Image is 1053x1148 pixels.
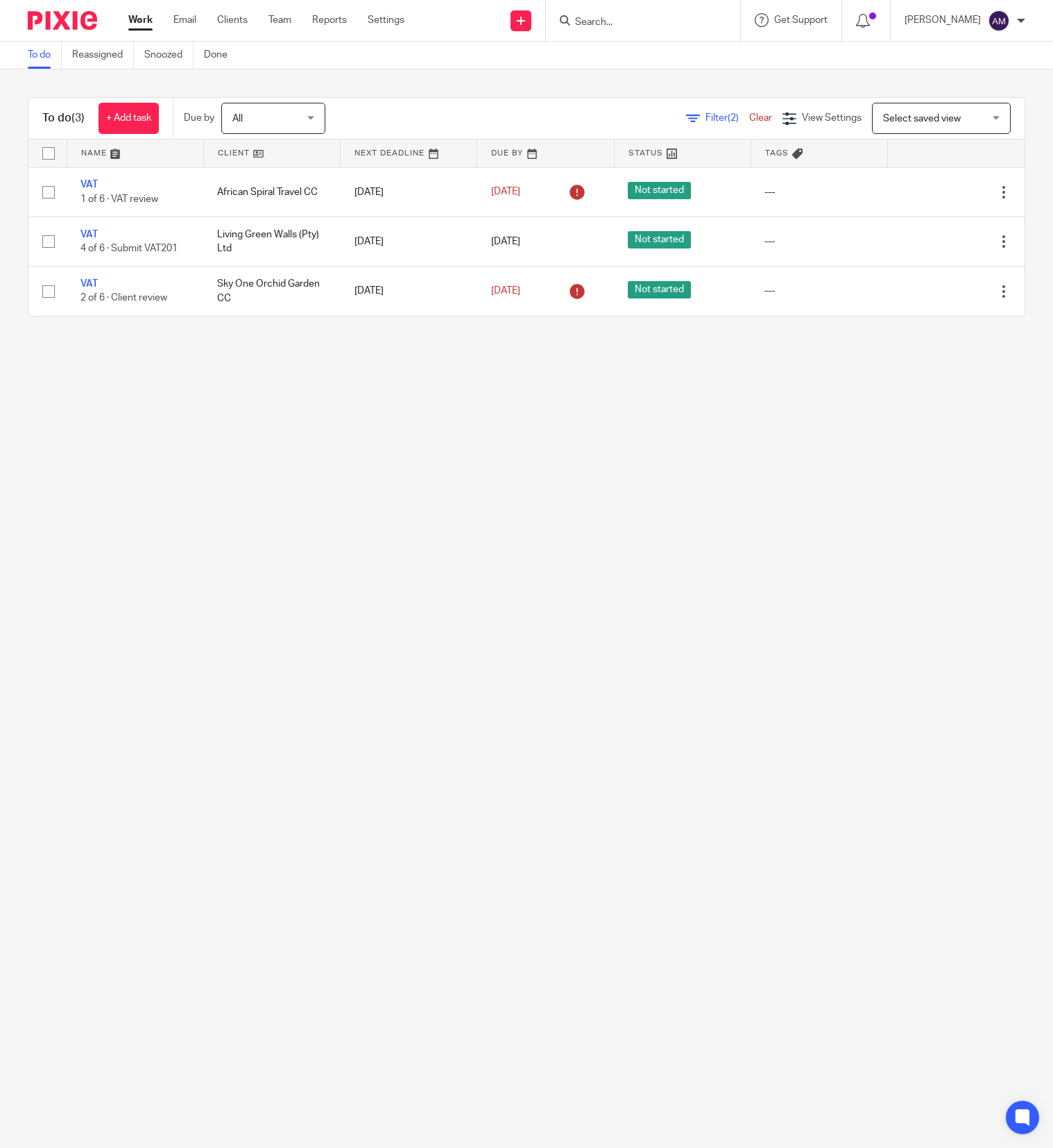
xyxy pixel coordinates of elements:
a: Reports [312,13,347,27]
span: Not started [628,281,691,298]
img: Pixie [28,11,97,30]
p: Due by [184,111,214,125]
span: Not started [628,231,691,248]
td: Living Green Walls (Pty) Ltd [203,217,340,266]
a: Clear [749,113,772,123]
p: [PERSON_NAME] [905,13,981,27]
div: --- [764,284,873,298]
span: [DATE] [491,286,520,296]
span: [DATE] [491,187,520,197]
td: [DATE] [341,217,477,266]
span: (3) [71,112,85,124]
img: svg%3E [988,10,1010,32]
span: 1 of 6 · VAT review [80,194,158,204]
div: --- [764,235,873,248]
span: View Settings [802,113,862,123]
span: 2 of 6 · Client review [80,294,167,303]
span: [DATE] [491,237,520,246]
a: Snoozed [144,42,194,69]
a: Team [268,13,291,27]
span: (2) [728,113,739,123]
span: Not started [628,182,691,199]
a: VAT [80,180,98,189]
a: Settings [368,13,404,27]
td: [DATE] [341,267,477,316]
a: Email [173,13,196,27]
td: African Spiral Travel CC [203,167,340,217]
span: Filter [705,113,749,123]
span: All [232,114,243,124]
span: Tags [765,149,789,157]
a: Reassigned [72,42,134,69]
span: 4 of 6 · Submit VAT201 [80,244,178,253]
a: To do [28,42,62,69]
td: [DATE] [341,167,477,217]
td: Sky One Orchid Garden CC [203,267,340,316]
input: Search [574,17,699,29]
a: Work [128,13,153,27]
span: Select saved view [883,114,961,124]
span: Get Support [774,15,828,25]
a: Done [204,42,238,69]
h1: To do [42,111,85,126]
div: --- [764,185,873,199]
a: + Add task [99,103,159,134]
a: VAT [80,279,98,289]
a: VAT [80,230,98,239]
a: Clients [217,13,248,27]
